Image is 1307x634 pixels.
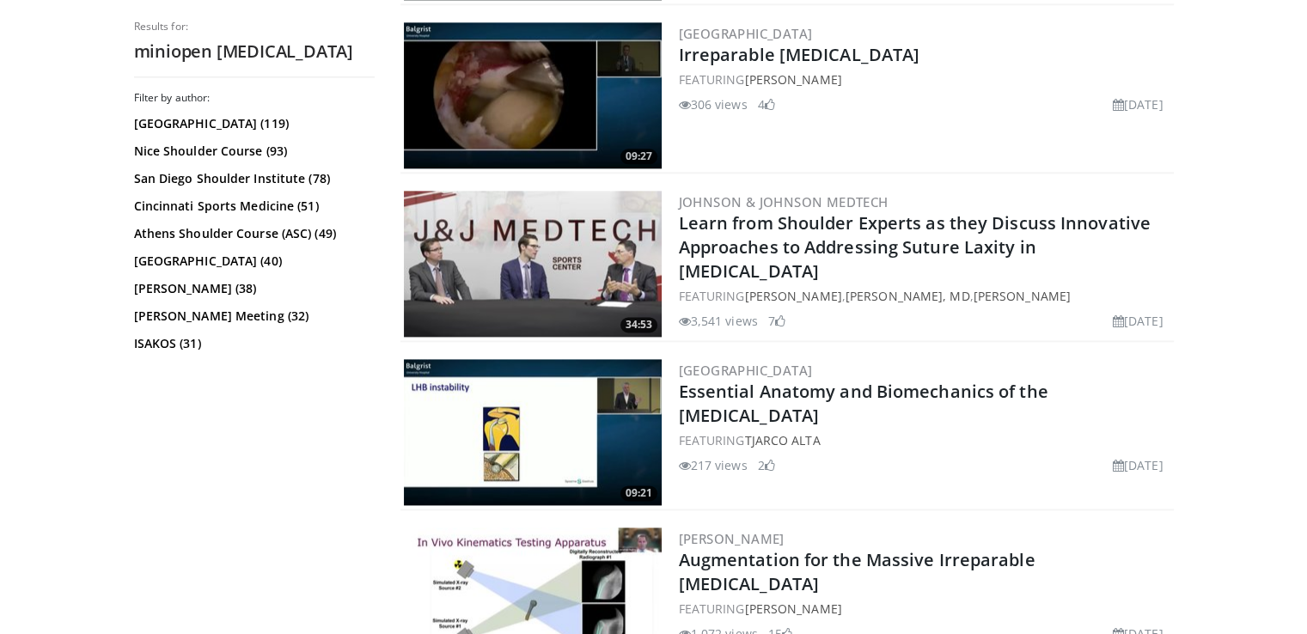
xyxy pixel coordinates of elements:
[404,191,662,337] a: 34:53
[744,71,841,88] a: [PERSON_NAME]
[134,143,370,160] a: Nice Shoulder Course (93)
[758,95,775,113] li: 4
[679,95,748,113] li: 306 views
[620,317,657,332] span: 34:53
[679,312,758,330] li: 3,541 views
[679,548,1035,595] a: Augmentation for the Massive Irreparable [MEDICAL_DATA]
[134,170,370,187] a: San Diego Shoulder Institute (78)
[679,530,785,547] a: [PERSON_NAME]
[134,253,370,270] a: [GEOGRAPHIC_DATA] (40)
[404,22,662,168] a: 09:27
[679,193,889,210] a: Johnson & Johnson MedTech
[620,485,657,501] span: 09:21
[974,288,1071,304] a: [PERSON_NAME]
[679,211,1151,283] a: Learn from Shoulder Experts as they Discuss Innovative Approaches to Addressing Suture Laxity in ...
[134,280,370,297] a: [PERSON_NAME] (38)
[679,456,748,474] li: 217 views
[758,456,775,474] li: 2
[1113,312,1163,330] li: [DATE]
[679,43,920,66] a: Irreparable [MEDICAL_DATA]
[134,335,370,352] a: ISAKOS (31)
[679,431,1170,449] div: FEATURING
[134,225,370,242] a: Athens Shoulder Course (ASC) (49)
[134,115,370,132] a: [GEOGRAPHIC_DATA] (119)
[744,288,841,304] a: [PERSON_NAME]
[744,432,820,448] a: Tjarco Alta
[679,600,1170,618] div: FEATURING
[134,20,375,34] p: Results for:
[404,359,662,505] a: 09:21
[679,25,813,42] a: [GEOGRAPHIC_DATA]
[134,308,370,325] a: [PERSON_NAME] Meeting (32)
[846,288,970,304] a: [PERSON_NAME], MD
[404,359,662,505] img: 3f2701ee-2484-4b00-b330-056aa5836ba8.300x170_q85_crop-smart_upscale.jpg
[679,380,1048,427] a: Essential Anatomy and Biomechanics of the [MEDICAL_DATA]
[679,362,813,379] a: [GEOGRAPHIC_DATA]
[404,191,662,337] img: 7b92dd98-d7b3-444a-881c-abffa621e1b3.300x170_q85_crop-smart_upscale.jpg
[744,600,841,617] a: [PERSON_NAME]
[1113,456,1163,474] li: [DATE]
[404,22,662,168] img: b6165d3a-2e42-4348-8a17-698dab7dd4dd.300x170_q85_crop-smart_upscale.jpg
[1113,95,1163,113] li: [DATE]
[620,149,657,164] span: 09:27
[134,40,375,63] h2: miniopen [MEDICAL_DATA]
[134,198,370,215] a: Cincinnati Sports Medicine (51)
[679,287,1170,305] div: FEATURING , ,
[679,70,1170,88] div: FEATURING
[768,312,785,330] li: 7
[134,91,375,105] h3: Filter by author:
